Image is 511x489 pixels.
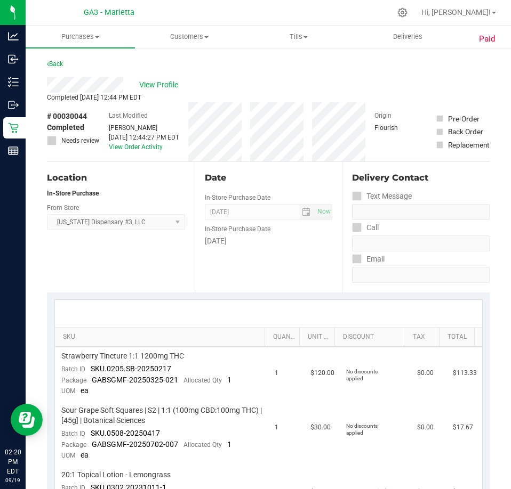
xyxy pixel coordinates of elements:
[61,387,75,395] span: UOM
[352,251,385,267] label: Email
[109,111,148,120] label: Last Modified
[352,172,490,184] div: Delivery Contact
[135,32,244,42] span: Customers
[8,145,19,156] inline-svg: Reports
[396,7,409,18] div: Manage settings
[417,422,434,433] span: $0.00
[379,32,437,42] span: Deliveries
[8,31,19,42] inline-svg: Analytics
[8,54,19,64] inline-svg: Inbound
[61,136,99,145] span: Needs review
[421,8,491,17] span: Hi, [PERSON_NAME]!
[61,351,184,361] span: Strawberry Tincture 1:1 1200mg THC
[81,386,89,395] span: ea
[183,377,222,384] span: Allocated Qty
[352,235,490,251] input: Format: (999) 999-9999
[61,441,86,449] span: Package
[61,377,86,384] span: Package
[8,100,19,110] inline-svg: Outbound
[109,133,179,142] div: [DATE] 12:44:27 PM EDT
[47,190,99,197] strong: In-Store Purchase
[227,376,231,384] span: 1
[310,422,331,433] span: $30.00
[448,140,489,150] div: Replacement
[353,26,462,48] a: Deliveries
[352,189,412,204] label: Text Message
[92,440,178,449] span: GABSGMF-20250702-007
[81,451,89,459] span: ea
[61,405,262,426] span: Sour Grape Soft Squares | S2 | 1:1 (100mg CBD:100mg THC) | [45g] | Botanical Sciences
[47,122,84,133] span: Completed
[11,404,43,436] iframe: Resource center
[47,94,141,101] span: Completed [DATE] 12:44 PM EDT
[205,193,270,202] label: In-Store Purchase Date
[183,441,222,449] span: Allocated Qty
[109,123,179,133] div: [PERSON_NAME]
[479,33,496,45] span: Paid
[453,422,473,433] span: $17.67
[413,333,435,341] a: Tax
[346,369,378,381] span: No discounts applied
[343,333,400,341] a: Discount
[47,60,63,68] a: Back
[245,32,353,42] span: Tills
[5,447,21,476] p: 02:20 PM EDT
[374,111,392,120] label: Origin
[91,429,160,437] span: SKU.0508-20250417
[139,79,182,91] span: View Profile
[47,111,87,122] span: # 00030044
[135,26,244,48] a: Customers
[310,368,334,378] span: $120.00
[92,376,178,384] span: GABSGMF-20250325-021
[63,333,260,341] a: SKU
[227,440,231,449] span: 1
[205,172,333,184] div: Date
[47,172,185,184] div: Location
[417,368,434,378] span: $0.00
[84,8,134,17] span: GA3 - Marietta
[61,430,85,437] span: Batch ID
[205,224,270,234] label: In-Store Purchase Date
[91,364,171,373] span: SKU.0205.SB-20250217
[109,143,163,151] a: View Order Activity
[346,423,378,436] span: No discounts applied
[61,452,75,459] span: UOM
[26,26,135,48] a: Purchases
[26,32,135,42] span: Purchases
[448,333,470,341] a: Total
[61,470,171,480] span: 20:1 Topical Lotion - Lemongrass
[352,220,379,235] label: Call
[275,422,278,433] span: 1
[8,77,19,87] inline-svg: Inventory
[5,476,21,484] p: 09/19
[61,365,85,373] span: Batch ID
[8,123,19,133] inline-svg: Retail
[308,333,330,341] a: Unit Price
[453,368,477,378] span: $113.33
[275,368,278,378] span: 1
[448,126,483,137] div: Back Order
[273,333,296,341] a: Quantity
[205,235,333,247] div: [DATE]
[47,203,79,213] label: From Store
[352,204,490,220] input: Format: (999) 999-9999
[448,113,480,124] div: Pre-Order
[374,123,428,133] div: Flourish
[244,26,354,48] a: Tills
